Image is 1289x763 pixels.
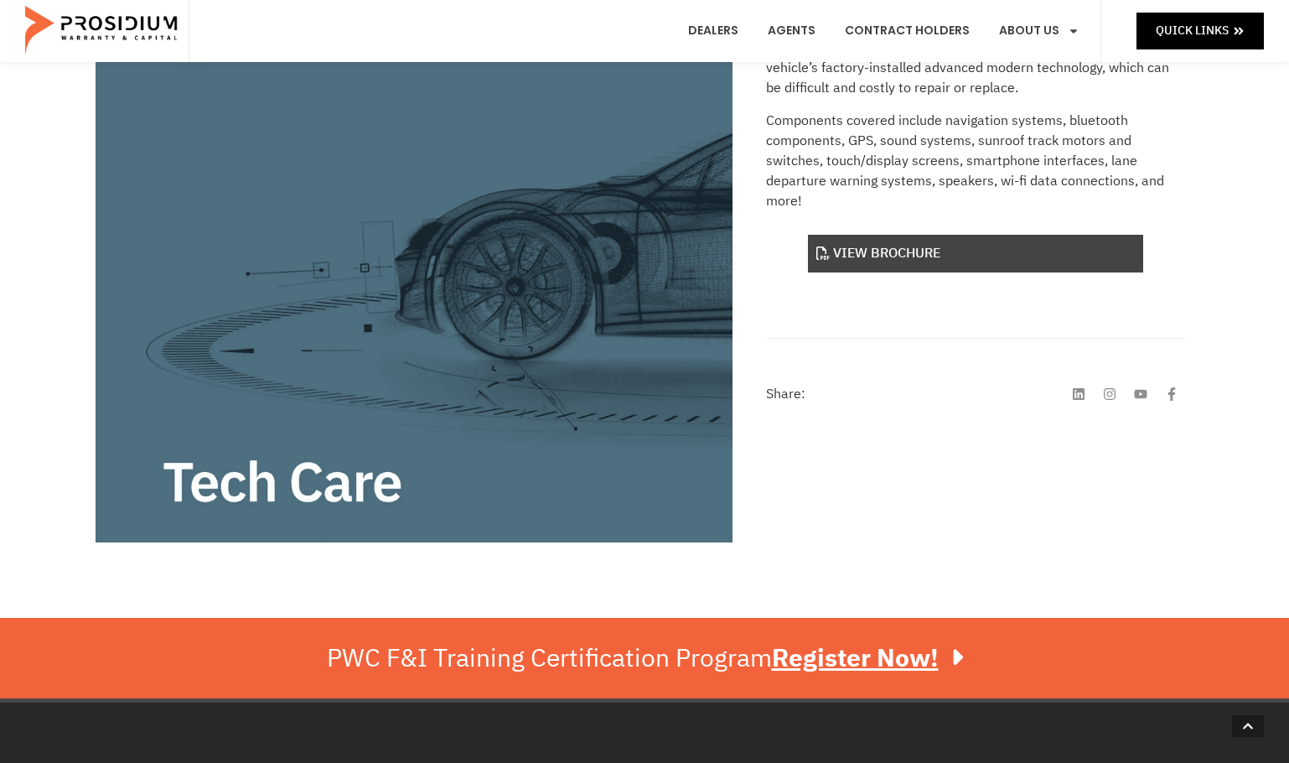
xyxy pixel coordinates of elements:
[772,639,939,677] u: Register Now!
[808,235,1143,272] a: View Brochure
[766,111,1185,211] p: Components covered include navigation systems, bluetooth components, GPS, sound systems, sunroof ...
[766,38,1185,98] p: Prosidium Tech Care provides protection for new and preowned vehicle’s factory-installed advanced...
[1156,20,1229,41] span: Quick Links
[327,643,963,673] div: PWC F&I Training Certification Program
[766,387,805,401] h4: Share:
[1136,13,1264,49] a: Quick Links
